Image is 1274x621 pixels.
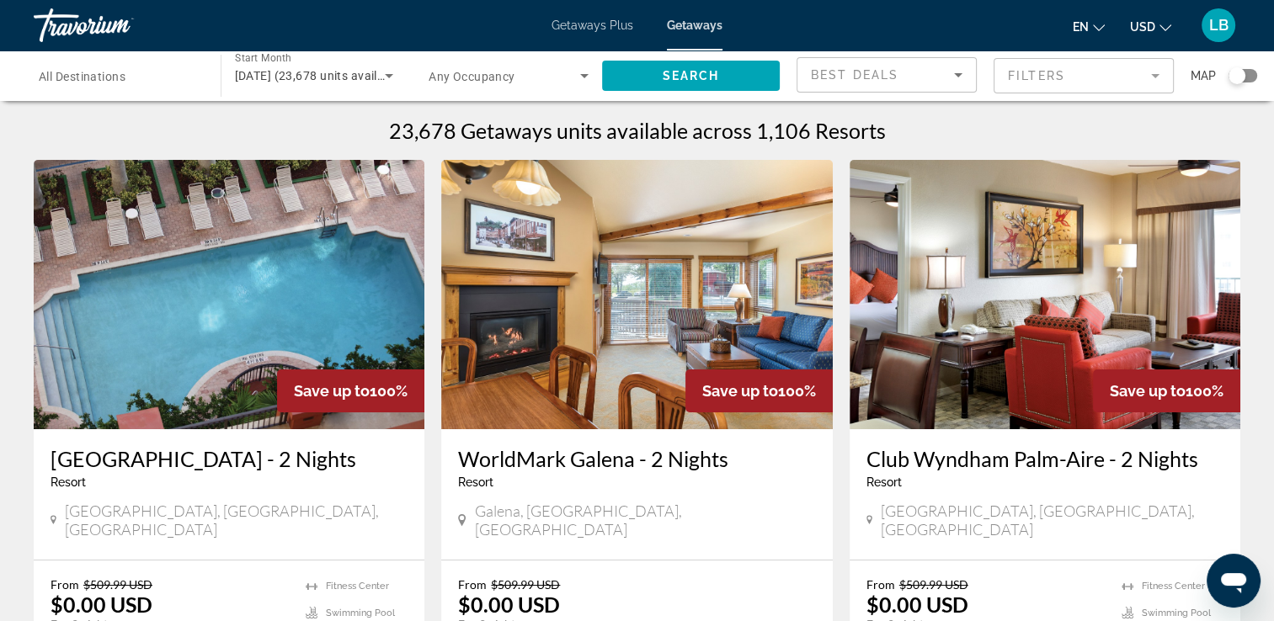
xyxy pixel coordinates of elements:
[441,160,832,429] img: 7199I01X.jpg
[685,369,833,412] div: 100%
[491,577,560,592] span: $509.99 USD
[1191,64,1216,88] span: Map
[389,118,886,143] h1: 23,678 Getaways units available across 1,106 Resorts
[326,608,395,618] span: Swimming Pool
[51,446,408,471] a: [GEOGRAPHIC_DATA] - 2 Nights
[34,3,202,47] a: Travorium
[866,475,902,489] span: Resort
[866,446,1223,471] a: Club Wyndham Palm-Aire - 2 Nights
[1093,369,1240,412] div: 100%
[1207,554,1261,608] iframe: Bouton de lancement de la fenêtre de messagerie
[1110,382,1186,400] span: Save up to
[1073,14,1105,39] button: Change language
[1130,14,1171,39] button: Change currency
[1197,8,1240,43] button: User Menu
[1130,20,1155,34] span: USD
[458,577,487,592] span: From
[65,502,408,539] span: [GEOGRAPHIC_DATA], [GEOGRAPHIC_DATA], [GEOGRAPHIC_DATA]
[552,19,633,32] a: Getaways Plus
[51,475,86,489] span: Resort
[235,69,406,82] span: [DATE] (23,678 units available)
[850,160,1240,429] img: 3875I01X.jpg
[326,581,389,592] span: Fitness Center
[994,57,1174,94] button: Filter
[866,577,895,592] span: From
[39,70,125,83] span: All Destinations
[458,592,560,617] p: $0.00 USD
[277,369,424,412] div: 100%
[294,382,370,400] span: Save up to
[475,502,816,539] span: Galena, [GEOGRAPHIC_DATA], [GEOGRAPHIC_DATA]
[702,382,778,400] span: Save up to
[602,61,781,91] button: Search
[899,577,968,592] span: $509.99 USD
[458,475,493,489] span: Resort
[458,446,815,471] a: WorldMark Galena - 2 Nights
[811,68,898,82] span: Best Deals
[34,160,424,429] img: 2890O01X.jpg
[51,592,152,617] p: $0.00 USD
[235,52,291,64] span: Start Month
[667,19,722,32] a: Getaways
[881,502,1223,539] span: [GEOGRAPHIC_DATA], [GEOGRAPHIC_DATA], [GEOGRAPHIC_DATA]
[662,69,719,82] span: Search
[811,65,962,85] mat-select: Sort by
[1142,581,1205,592] span: Fitness Center
[866,592,968,617] p: $0.00 USD
[51,577,79,592] span: From
[429,70,515,83] span: Any Occupancy
[1142,608,1211,618] span: Swimming Pool
[1209,17,1229,34] span: LB
[83,577,152,592] span: $509.99 USD
[1073,20,1089,34] span: en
